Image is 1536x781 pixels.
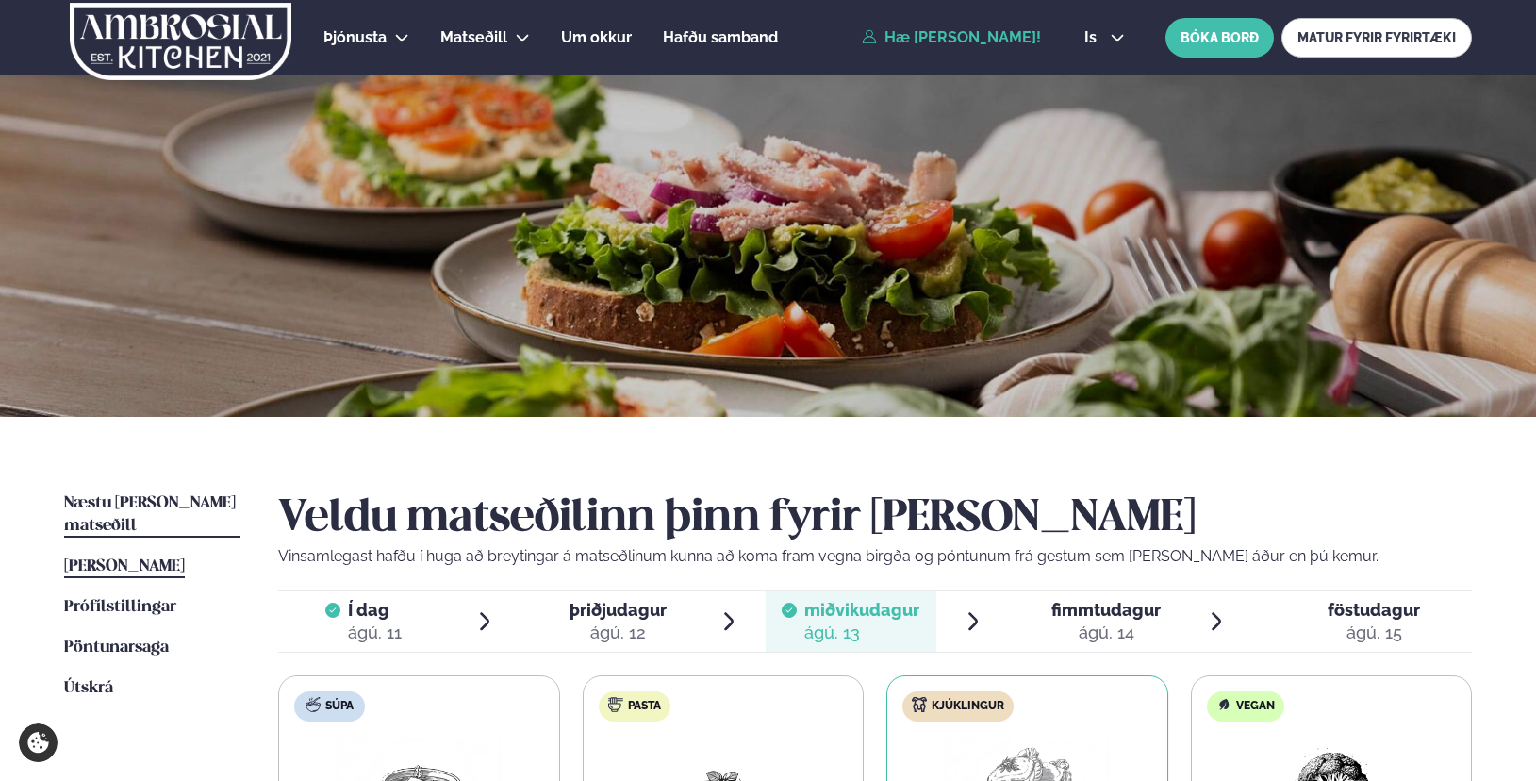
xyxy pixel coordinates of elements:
a: Pöntunarsaga [64,637,169,659]
a: [PERSON_NAME] [64,556,185,578]
a: Matseðill [440,26,507,49]
a: Um okkur [561,26,632,49]
a: Prófílstillingar [64,596,176,619]
span: Þjónusta [323,28,387,46]
span: föstudagur [1328,600,1420,620]
a: Þjónusta [323,26,387,49]
span: þriðjudagur [570,600,667,620]
span: Vegan [1236,699,1275,714]
span: Pöntunarsaga [64,640,169,656]
img: logo [68,3,293,80]
div: ágú. 15 [1328,622,1420,644]
div: ágú. 11 [348,622,402,644]
span: Pasta [628,699,661,714]
h2: Veldu matseðilinn þinn fyrir [PERSON_NAME] [278,492,1472,545]
a: MATUR FYRIR FYRIRTÆKI [1281,18,1472,58]
span: [PERSON_NAME] [64,558,185,574]
span: is [1084,30,1102,45]
span: Matseðill [440,28,507,46]
div: ágú. 14 [1051,622,1161,644]
div: ágú. 13 [804,622,919,644]
img: Vegan.svg [1216,697,1231,712]
a: Hæ [PERSON_NAME]! [862,29,1041,46]
button: is [1069,30,1140,45]
div: ágú. 12 [570,622,667,644]
span: Súpa [325,699,354,714]
img: chicken.svg [912,697,927,712]
span: Prófílstillingar [64,599,176,615]
span: Hafðu samband [663,28,778,46]
span: Kjúklingur [932,699,1004,714]
a: Cookie settings [19,723,58,762]
span: Útskrá [64,680,113,696]
img: soup.svg [306,697,321,712]
a: Útskrá [64,677,113,700]
span: Um okkur [561,28,632,46]
p: Vinsamlegast hafðu í huga að breytingar á matseðlinum kunna að koma fram vegna birgða og pöntunum... [278,545,1472,568]
a: Næstu [PERSON_NAME] matseðill [64,492,240,538]
span: fimmtudagur [1051,600,1161,620]
button: BÓKA BORÐ [1165,18,1274,58]
a: Hafðu samband [663,26,778,49]
span: Í dag [348,599,402,622]
img: pasta.svg [608,697,623,712]
span: miðvikudagur [804,600,919,620]
span: Næstu [PERSON_NAME] matseðill [64,495,236,534]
